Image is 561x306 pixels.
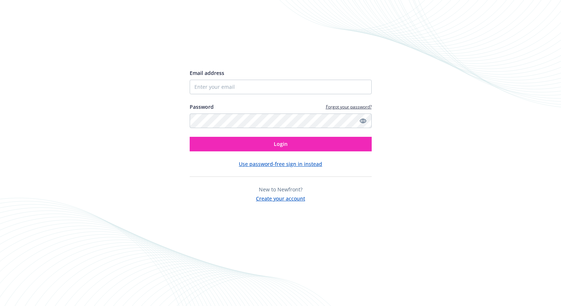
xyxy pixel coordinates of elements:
span: Email address [190,69,224,76]
button: Login [190,137,372,151]
a: Forgot your password? [326,104,372,110]
input: Enter your password [190,114,372,128]
label: Password [190,103,214,111]
input: Enter your email [190,80,372,94]
span: Login [274,140,288,147]
button: Create your account [256,193,305,202]
img: Newfront logo [190,43,258,56]
a: Show password [359,116,367,125]
span: New to Newfront? [259,186,303,193]
button: Use password-free sign in instead [239,160,322,168]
